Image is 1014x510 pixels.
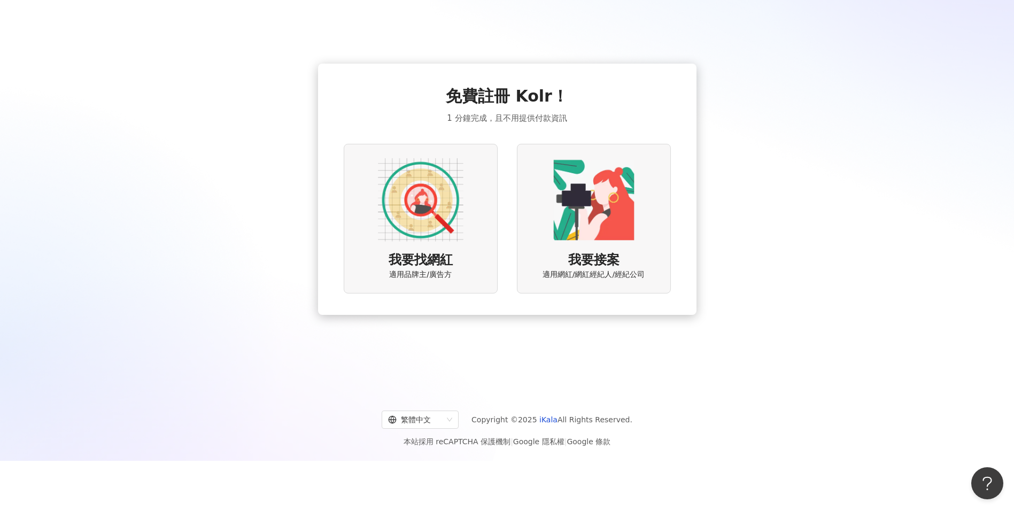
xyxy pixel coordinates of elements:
[543,269,645,280] span: 適用網紅/網紅經紀人/經紀公司
[568,251,620,269] span: 我要接案
[378,157,463,243] img: AD identity option
[539,415,558,424] a: iKala
[510,437,513,446] span: |
[447,112,567,125] span: 1 分鐘完成，且不用提供付款資訊
[551,157,637,243] img: KOL identity option
[404,435,610,448] span: 本站採用 reCAPTCHA 保護機制
[446,85,568,107] span: 免費註冊 Kolr！
[471,413,632,426] span: Copyright © 2025 All Rights Reserved.
[567,437,610,446] a: Google 條款
[389,269,452,280] span: 適用品牌主/廣告方
[564,437,567,446] span: |
[971,467,1003,499] iframe: Help Scout Beacon - Open
[389,251,453,269] span: 我要找網紅
[388,411,443,428] div: 繁體中文
[513,437,564,446] a: Google 隱私權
